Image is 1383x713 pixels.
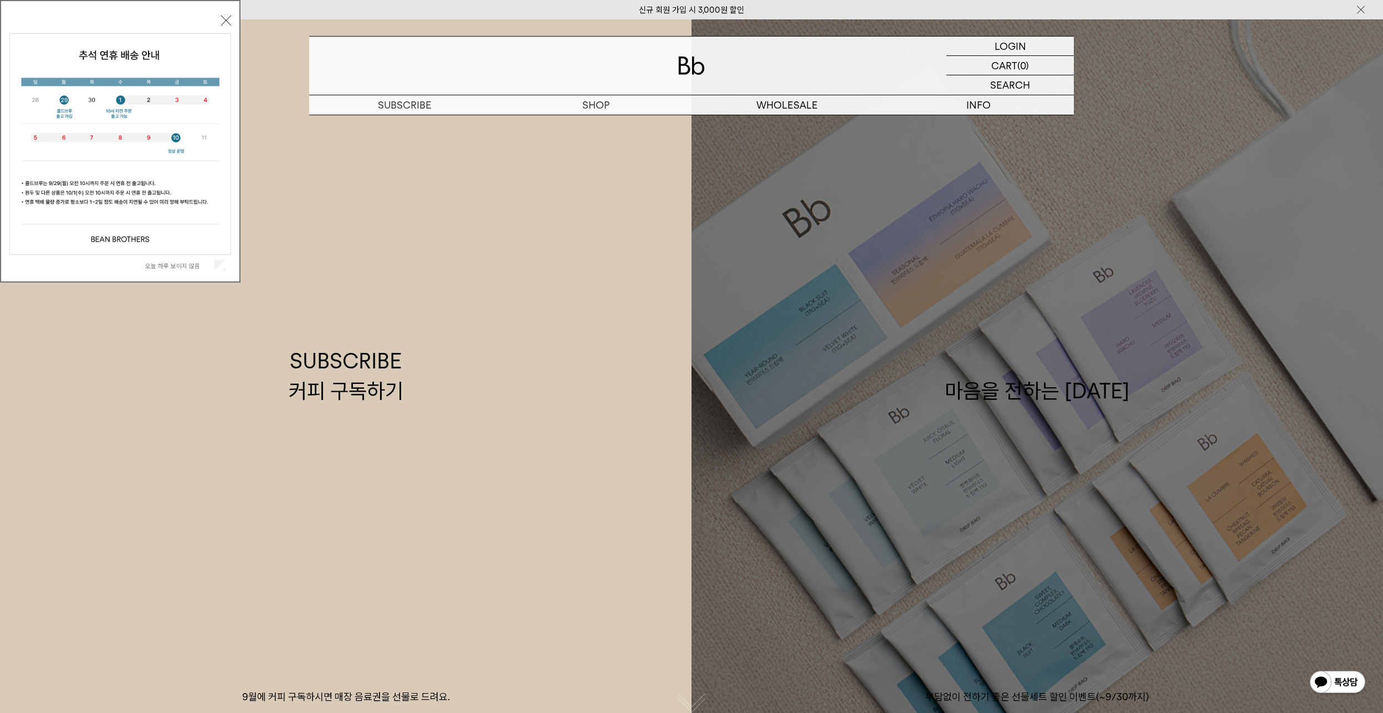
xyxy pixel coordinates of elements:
div: SUBSCRIBE 커피 구독하기 [289,346,403,405]
p: LOGIN [995,37,1026,55]
p: SEARCH [990,75,1030,95]
button: 닫기 [221,16,231,25]
img: 카카오톡 채널 1:1 채팅 버튼 [1309,670,1366,696]
p: (0) [1017,56,1029,75]
a: CART (0) [946,56,1074,75]
a: SUBSCRIBE [309,95,500,115]
a: 신규 회원 가입 시 3,000원 할인 [639,5,744,15]
a: LOGIN [946,37,1074,56]
label: 오늘 하루 보이지 않음 [145,262,212,270]
img: 5e4d662c6b1424087153c0055ceb1a13_140731.jpg [10,34,230,254]
div: 마음을 전하는 [DATE] [945,346,1130,405]
img: 로고 [678,57,705,75]
p: 부담없이 전하기 좋은 선물세트 할인 이벤트(~9/30까지) [691,690,1383,704]
p: WHOLESALE [691,95,883,115]
p: CART [991,56,1017,75]
p: INFO [883,95,1074,115]
a: SHOP [500,95,691,115]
